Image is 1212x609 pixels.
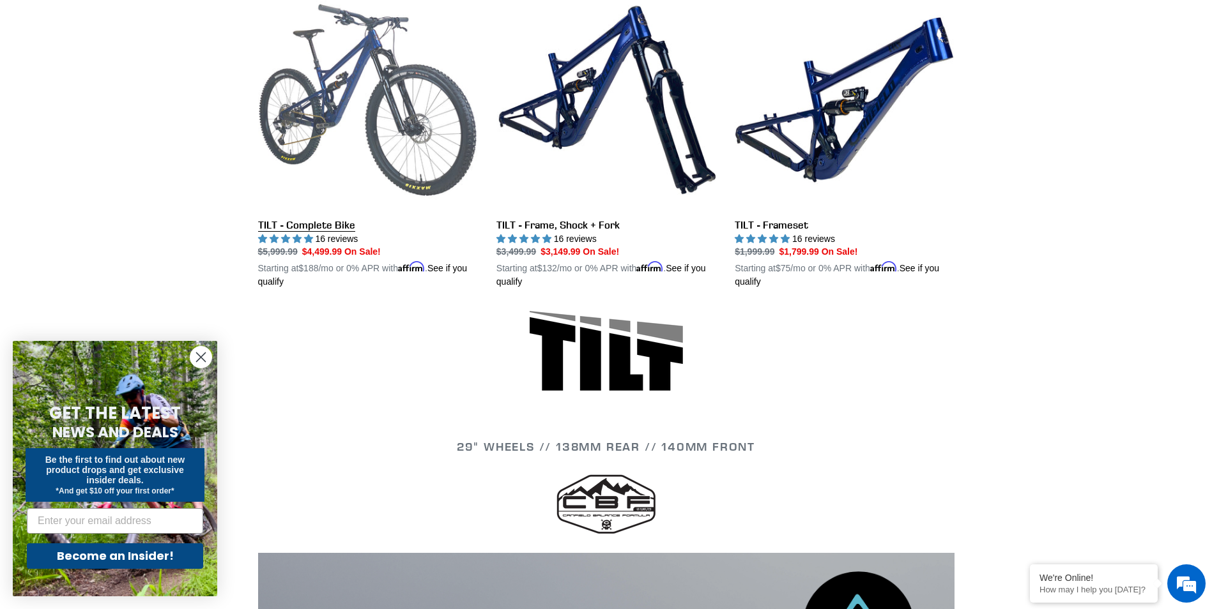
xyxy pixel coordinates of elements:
[190,346,212,368] button: Close dialog
[27,543,203,569] button: Become an Insider!
[45,455,185,485] span: Be the first to find out about new product drops and get exclusive insider deals.
[52,422,178,442] span: NEWS AND DEALS
[1039,573,1148,583] div: We're Online!
[1039,585,1148,594] p: How may I help you today?
[49,402,181,425] span: GET THE LATEST
[457,439,755,454] span: 29" WHEELS // 138mm REAR // 140mm FRONT
[27,508,203,534] input: Enter your email address
[56,486,174,495] span: *And get $10 off your first order*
